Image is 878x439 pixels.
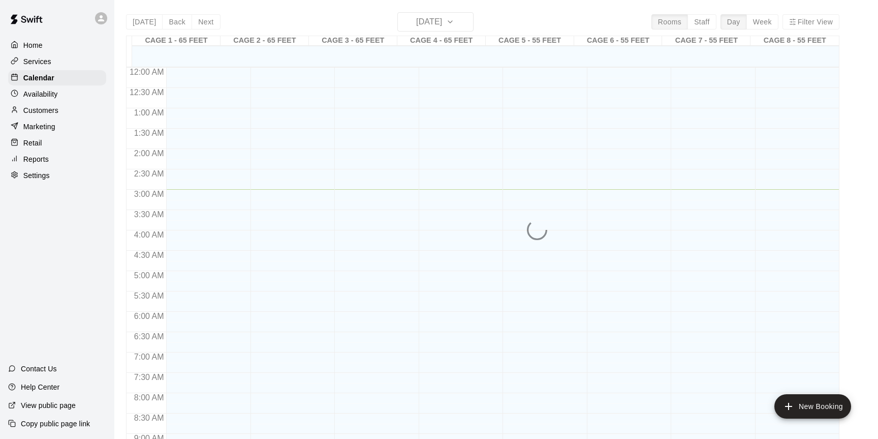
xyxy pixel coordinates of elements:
[8,168,106,183] a: Settings
[774,394,851,419] button: add
[132,108,167,117] span: 1:00 AM
[750,36,839,46] div: CAGE 8 - 55 FEET
[23,154,49,164] p: Reports
[132,169,167,178] span: 2:30 AM
[23,122,55,132] p: Marketing
[221,36,309,46] div: CAGE 2 - 65 FEET
[132,312,167,320] span: 6:00 AM
[8,119,106,134] a: Marketing
[309,36,397,46] div: CAGE 3 - 65 FEET
[23,56,51,67] p: Services
[132,332,167,341] span: 6:30 AM
[23,40,43,50] p: Home
[23,73,54,83] p: Calendar
[8,86,106,102] a: Availability
[132,251,167,259] span: 4:30 AM
[8,103,106,118] a: Customers
[132,129,167,137] span: 1:30 AM
[132,353,167,361] span: 7:00 AM
[132,271,167,280] span: 5:00 AM
[127,68,167,76] span: 12:00 AM
[486,36,574,46] div: CAGE 5 - 55 FEET
[21,419,90,429] p: Copy public page link
[132,373,167,382] span: 7:30 AM
[132,393,167,402] span: 8:00 AM
[132,190,167,198] span: 3:00 AM
[21,364,57,374] p: Contact Us
[21,400,76,411] p: View public page
[132,149,167,158] span: 2:00 AM
[8,152,106,167] a: Reports
[132,414,167,422] span: 8:30 AM
[8,38,106,53] a: Home
[132,291,167,300] span: 5:30 AM
[8,70,106,85] a: Calendar
[23,105,58,115] p: Customers
[397,36,486,46] div: CAGE 4 - 65 FEET
[8,54,106,69] a: Services
[662,36,750,46] div: CAGE 7 - 55 FEET
[23,138,42,148] p: Retail
[21,382,59,392] p: Help Center
[132,230,167,239] span: 4:00 AM
[8,135,106,151] a: Retail
[23,89,58,99] p: Availability
[127,88,167,97] span: 12:30 AM
[574,36,663,46] div: CAGE 6 - 55 FEET
[23,170,50,181] p: Settings
[132,210,167,219] span: 3:30 AM
[132,36,221,46] div: CAGE 1 - 65 FEET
